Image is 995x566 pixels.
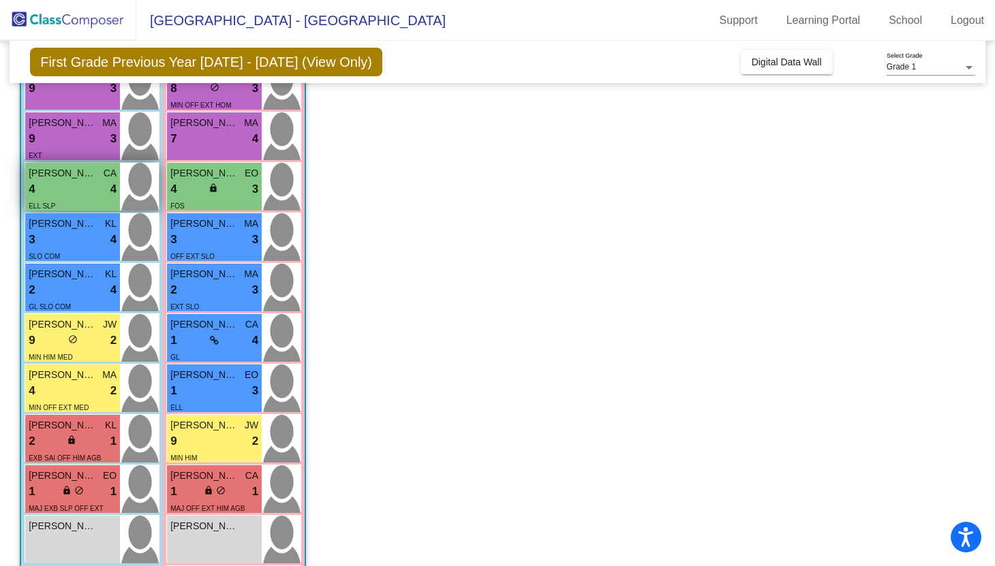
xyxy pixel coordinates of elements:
span: First Grade Previous Year [DATE] - [DATE] (View Only) [30,48,382,76]
span: [PERSON_NAME] [170,166,239,180]
span: 2 [110,382,117,400]
span: 7 [170,130,177,148]
span: [PERSON_NAME] [29,418,97,433]
span: lock [204,486,213,495]
span: EO [245,368,258,382]
span: [PERSON_NAME] [29,217,97,231]
span: [PERSON_NAME] [170,469,239,483]
span: [PERSON_NAME] [170,116,239,130]
span: 4 [29,382,35,400]
span: 2 [110,332,117,349]
span: OFF EXT SLO [170,253,215,260]
a: Learning Portal [776,10,872,31]
span: GL SLO COM [29,303,71,311]
span: 3 [252,180,258,198]
a: Support [709,10,769,31]
span: 1 [110,433,117,450]
span: [PERSON_NAME] [170,217,239,231]
span: MA [102,116,117,130]
span: MA [244,116,258,130]
span: 2 [29,433,35,450]
span: 9 [29,80,35,97]
span: 3 [252,281,258,299]
span: 9 [29,130,35,148]
span: 4 [170,180,177,198]
span: [PERSON_NAME] [29,166,97,180]
span: CA [104,166,117,180]
span: [PERSON_NAME] [170,418,239,433]
span: 1 [252,483,258,501]
span: [PERSON_NAME] [29,469,97,483]
span: GL [170,353,179,361]
span: FOS [170,202,185,210]
span: [PERSON_NAME] [29,368,97,382]
span: MA [244,267,258,281]
span: EO [245,166,258,180]
span: 3 [110,130,117,148]
span: 1 [29,483,35,501]
span: 4 [29,180,35,198]
span: ELL [170,404,183,411]
span: JW [103,317,117,332]
span: 3 [252,80,258,97]
span: 9 [29,332,35,349]
span: do_not_disturb_alt [210,82,219,92]
span: 3 [170,231,177,249]
span: do_not_disturb_alt [68,334,78,344]
span: lock [209,183,218,193]
span: CA [245,317,258,332]
span: 3 [252,231,258,249]
span: EXT SLO [170,303,199,311]
span: 4 [110,281,117,299]
span: MIN HIM MED [29,353,72,361]
span: do_not_disturb_alt [216,486,226,495]
span: JW [245,418,258,433]
span: 1 [170,483,177,501]
span: [PERSON_NAME] [29,519,97,533]
span: 3 [110,80,117,97]
span: EXT [29,152,42,159]
span: [PERSON_NAME] [29,116,97,130]
span: [PERSON_NAME] [170,519,239,533]
span: 4 [252,130,258,148]
span: MIN OFF EXT HOM [170,101,231,109]
span: 2 [29,281,35,299]
span: SLO COM [29,253,60,260]
span: MA [244,217,258,231]
span: EO [103,469,117,483]
a: School [878,10,933,31]
span: CA [245,469,258,483]
span: 1 [170,332,177,349]
a: Logout [940,10,995,31]
span: [GEOGRAPHIC_DATA] - [GEOGRAPHIC_DATA] [136,10,446,31]
span: [PERSON_NAME] [170,368,239,382]
span: KL [105,217,117,231]
span: 3 [252,382,258,400]
span: lock [62,486,72,495]
span: KL [105,418,117,433]
span: [PERSON_NAME] [PERSON_NAME] [29,267,97,281]
span: EXB SAI OFF HIM AGB COM [29,454,101,476]
span: 4 [252,332,258,349]
span: 2 [252,433,258,450]
span: MA [102,368,117,382]
span: Grade 1 [887,62,916,72]
button: Digital Data Wall [741,50,833,74]
span: ELL SLP [29,202,55,210]
span: MIN OFF EXT MED [29,404,89,411]
span: 8 [170,80,177,97]
span: do_not_disturb_alt [74,486,84,495]
span: 1 [170,382,177,400]
span: Digital Data Wall [752,57,822,67]
span: MIN HIM [170,454,197,462]
span: MAJ OFF EXT HIM AGB SST SLO [170,505,245,526]
span: KL [105,267,117,281]
span: lock [67,435,76,445]
span: [PERSON_NAME] [29,317,97,332]
span: MAJ EXB SLP OFF EXT HIM AGB DEF SLO [29,505,103,526]
span: 2 [170,281,177,299]
span: 3 [29,231,35,249]
span: [PERSON_NAME] [170,267,239,281]
span: 4 [110,231,117,249]
span: 9 [170,433,177,450]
